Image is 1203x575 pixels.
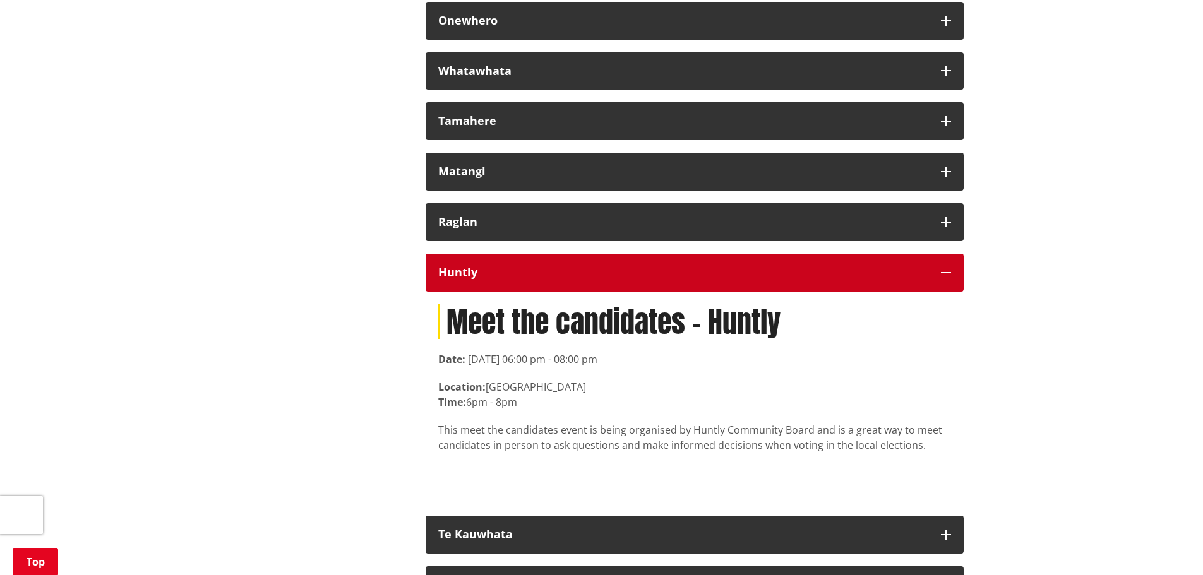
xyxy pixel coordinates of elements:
div: Raglan [438,216,928,228]
button: Te Kauwhata [426,516,964,554]
a: Top [13,548,58,575]
button: Whatawhata [426,52,964,90]
button: Raglan [426,203,964,241]
div: Onewhero [438,15,928,27]
p: This meet the candidates event is being organised by Huntly Community Board and is a great way to... [438,422,951,453]
button: Onewhero [426,2,964,40]
button: Tamahere [426,102,964,140]
button: Huntly [426,254,964,292]
strong: Date: [438,352,465,366]
div: Whatawhata [438,65,928,78]
time: [DATE] 06:00 pm - 08:00 pm [468,352,597,366]
div: Matangi [438,165,928,178]
div: Tamahere [438,115,928,127]
strong: Location: [438,380,486,394]
div: Te Kauwhata [438,528,928,541]
iframe: Messenger Launcher [1145,522,1190,567]
strong: Time: [438,395,466,409]
p: [GEOGRAPHIC_DATA] 6pm - 8pm [438,379,951,410]
h1: Meet the candidates - Huntly [438,304,951,339]
div: Huntly [438,266,928,279]
button: Matangi [426,153,964,191]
